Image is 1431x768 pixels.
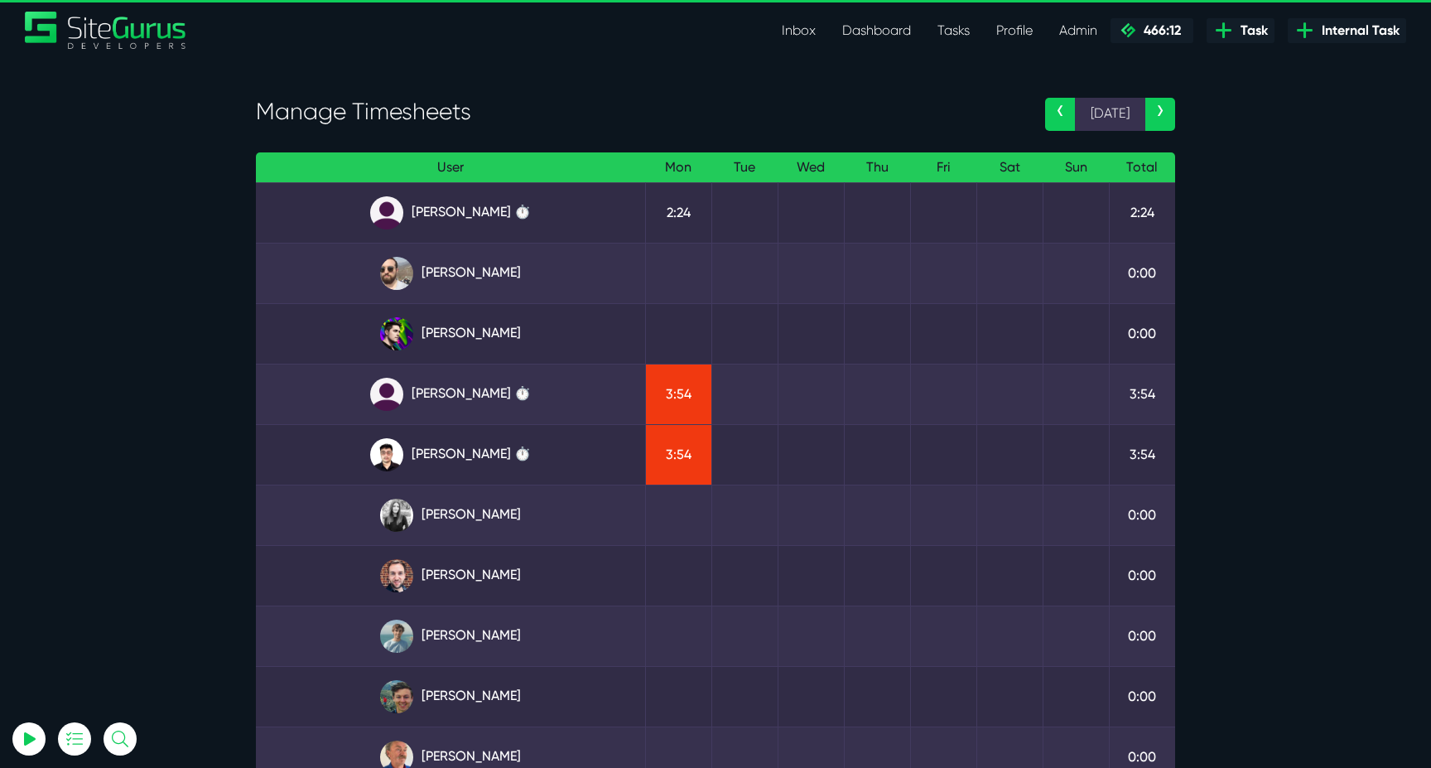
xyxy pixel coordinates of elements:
span: Task [1234,21,1268,41]
span: [DATE] [1075,98,1145,131]
span: Internal Task [1315,21,1400,41]
h3: Manage Timesheets [256,98,1020,126]
a: [PERSON_NAME] ⏱️ [269,438,632,471]
td: 0:00 [1109,243,1175,303]
a: [PERSON_NAME] [269,559,632,592]
td: 0:00 [1109,485,1175,545]
img: ublsy46zpoyz6muduycb.jpg [380,257,413,290]
img: rxuxidhawjjb44sgel4e.png [380,317,413,350]
a: [PERSON_NAME] [269,317,632,350]
td: 3:54 [1109,364,1175,424]
td: 3:54 [645,424,711,485]
td: 2:24 [645,182,711,243]
span: 466:12 [1137,22,1181,38]
th: Mon [645,152,711,183]
a: [PERSON_NAME] [269,257,632,290]
img: rgqpcqpgtbr9fmz9rxmm.jpg [380,499,413,532]
a: Profile [983,14,1046,47]
th: Total [1109,152,1175,183]
a: Dashboard [829,14,924,47]
a: › [1145,98,1175,131]
img: tkl4csrki1nqjgf0pb1z.png [380,620,413,653]
th: Tue [711,152,778,183]
img: esb8jb8dmrsykbqurfoz.jpg [380,680,413,713]
a: 466:12 [1111,18,1193,43]
a: ‹ [1045,98,1075,131]
a: Internal Task [1288,18,1406,43]
a: Admin [1046,14,1111,47]
a: Task [1207,18,1274,43]
a: [PERSON_NAME] [269,499,632,532]
img: default_qrqg0b.png [370,196,403,229]
td: 0:00 [1109,545,1175,606]
td: 0:00 [1109,303,1175,364]
th: Wed [778,152,844,183]
a: Tasks [924,14,983,47]
a: Inbox [768,14,829,47]
a: [PERSON_NAME] ⏱️ [269,378,632,411]
td: 0:00 [1109,666,1175,727]
th: Thu [844,152,910,183]
th: Sun [1043,152,1109,183]
img: tfogtqcjwjterk6idyiu.jpg [380,559,413,592]
th: Fri [910,152,976,183]
a: SiteGurus [25,12,187,49]
img: Sitegurus Logo [25,12,187,49]
img: default_qrqg0b.png [370,378,403,411]
a: [PERSON_NAME] ⏱️ [269,196,632,229]
td: 3:54 [1109,424,1175,485]
a: [PERSON_NAME] [269,680,632,713]
th: Sat [976,152,1043,183]
img: xv1kmavyemxtguplm5ir.png [370,438,403,471]
td: 0:00 [1109,606,1175,666]
a: [PERSON_NAME] [269,620,632,653]
th: User [256,152,645,183]
td: 2:24 [1109,182,1175,243]
td: 3:54 [645,364,711,424]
